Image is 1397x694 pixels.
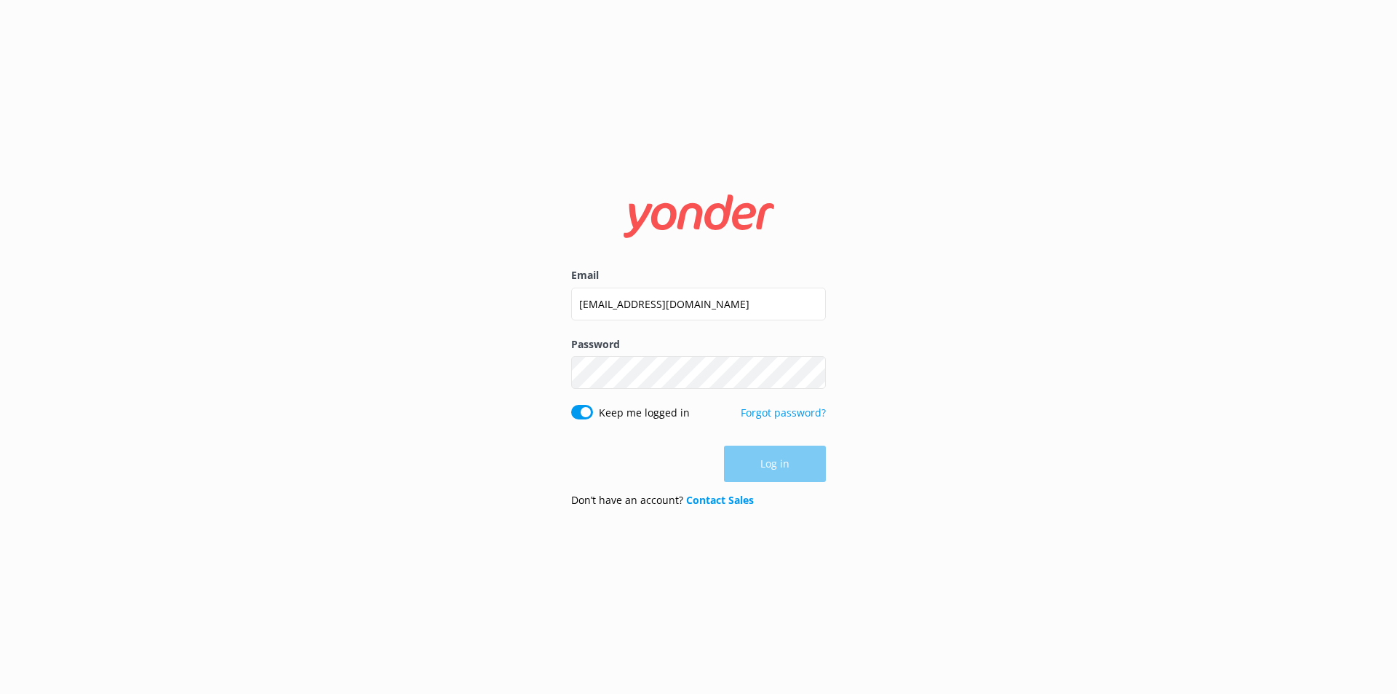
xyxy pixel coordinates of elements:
label: Email [571,267,826,283]
label: Password [571,336,826,352]
label: Keep me logged in [599,405,690,421]
p: Don’t have an account? [571,492,754,508]
button: Show password [797,358,826,387]
a: Contact Sales [686,493,754,507]
input: user@emailaddress.com [571,288,826,320]
a: Forgot password? [741,406,826,419]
